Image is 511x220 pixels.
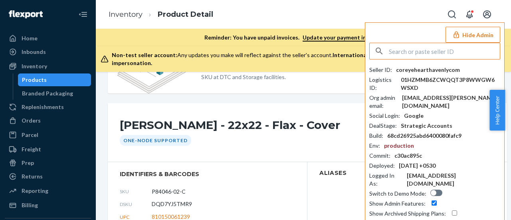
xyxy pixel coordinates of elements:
[369,172,403,188] div: Logged In As :
[5,143,91,156] a: Freight
[5,101,91,113] a: Replenishments
[407,172,500,188] div: [EMAIL_ADDRESS][DOMAIN_NAME]
[369,76,397,92] div: Logistics ID :
[404,112,424,120] div: Google
[112,51,498,67] div: Any updates you make will reflect against the seller's account.
[204,34,394,42] p: Reminder: You have unpaid invoices.
[479,6,495,22] button: Open account menu
[369,132,383,140] div: Build :
[401,122,452,130] div: Strategic Accounts
[369,152,390,160] div: Commit :
[109,10,143,19] a: Inventory
[402,94,500,110] div: [EMAIL_ADDRESS][PERSON_NAME][DOMAIN_NAME]
[369,200,426,208] div: Show Admin Features :
[369,122,397,130] div: DealStage :
[22,201,38,209] div: Billing
[389,43,500,59] input: Search or paste seller ID
[112,52,177,58] span: Non-test seller account:
[18,73,91,86] a: Products
[369,94,398,110] div: Org admin email :
[369,190,426,198] div: Switch to Demo Mode :
[120,188,152,195] span: SKU
[9,10,43,18] img: Flexport logo
[18,87,91,100] a: Branded Packaging
[446,27,500,43] button: Hide Admin
[5,184,91,197] a: Reporting
[120,170,295,178] span: identifiers & barcodes
[461,6,477,22] button: Open notifications
[5,60,91,73] a: Inventory
[22,62,47,70] div: Inventory
[5,170,91,183] a: Returns
[22,89,73,97] div: Branded Packaging
[120,119,389,135] h1: [PERSON_NAME] - 22x22 - Flax - Cover
[5,157,91,169] a: Prep
[369,162,395,170] div: Deployed :
[384,142,414,150] div: production
[369,142,380,150] div: Env :
[5,199,91,212] a: Billing
[22,159,34,167] div: Prep
[319,170,495,176] h2: Aliases
[369,66,392,74] div: Seller ID :
[22,172,43,180] div: Returns
[5,114,91,127] a: Orders
[22,103,64,111] div: Replenishments
[22,117,41,125] div: Orders
[387,132,461,140] div: 68cd26925abd6400080fafc9
[5,32,91,45] a: Home
[158,10,213,19] a: Product Detail
[152,200,192,208] span: DQD7YJ5TMR9
[22,131,38,139] div: Parcel
[120,201,152,208] span: DSKU
[22,187,48,195] div: Reporting
[201,65,428,81] p: You have early access to a new UI that provides detailed inventory breakdown for each SKU at DTC ...
[489,90,505,131] button: Help Center
[22,48,46,56] div: Inbounds
[102,3,220,26] ol: breadcrumbs
[22,145,41,153] div: Freight
[120,135,191,146] div: One-Node Supported
[396,66,460,74] div: coreyehearthavenlycom
[22,76,47,84] div: Products
[394,152,422,160] div: c30ac895c
[5,46,91,58] a: Inbounds
[5,129,91,141] a: Parcel
[303,34,394,42] a: Update your payment information.
[369,210,446,218] div: Show Archived Shipping Plans :
[22,34,38,42] div: Home
[401,76,500,92] div: 01HZMMB6ZCWQQT3P8WWGW6WSXD
[444,6,460,22] button: Open Search Box
[369,112,400,120] div: Social Login :
[399,162,436,170] div: [DATE] +0530
[75,6,91,22] button: Close Navigation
